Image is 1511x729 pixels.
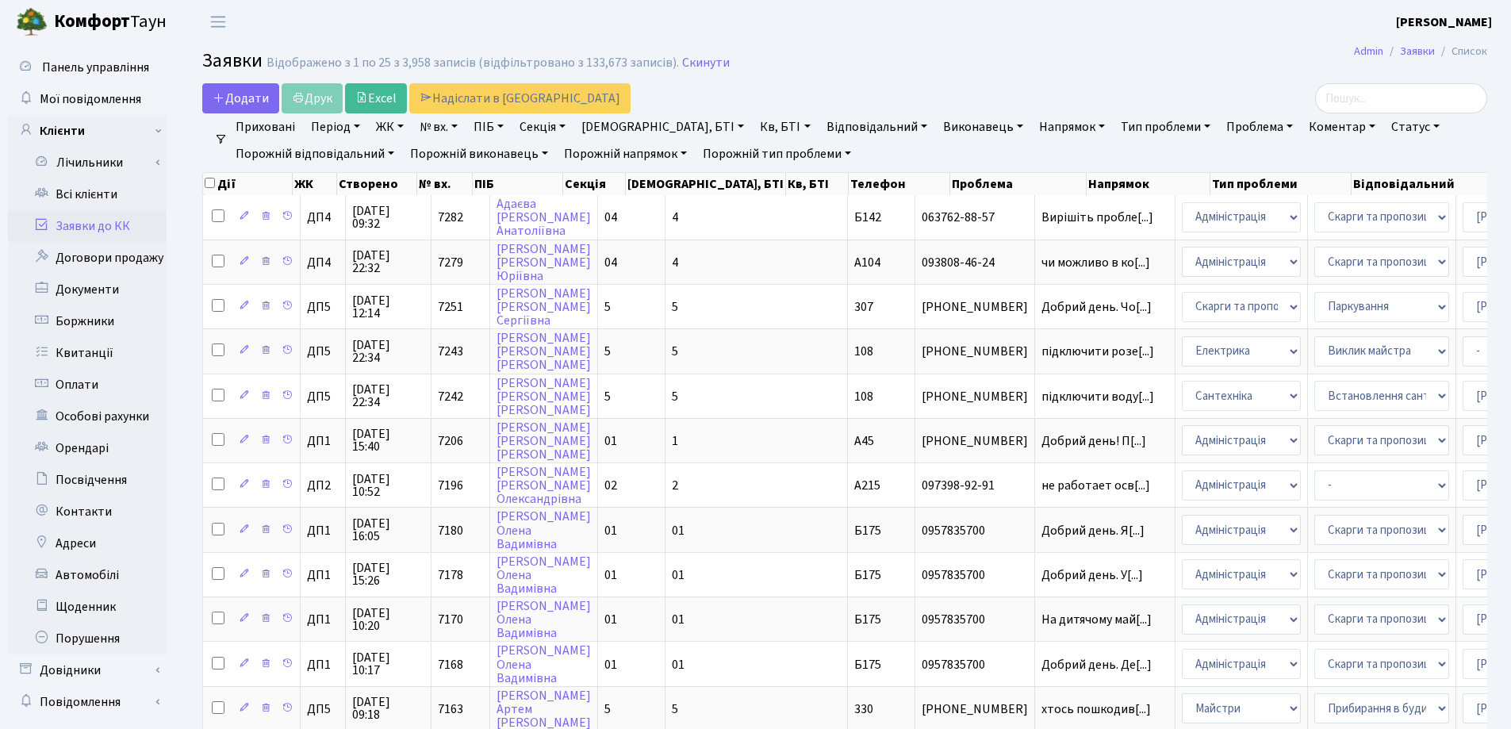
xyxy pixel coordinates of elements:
a: Посвідчення [8,464,167,496]
span: 7282 [438,209,463,226]
a: Проблема [1220,113,1299,140]
span: [DATE] 10:20 [352,607,424,632]
span: ДП1 [307,435,339,447]
a: Квитанції [8,337,167,369]
span: ДП5 [307,345,339,358]
span: 01 [672,522,685,539]
span: ДП2 [307,479,339,492]
a: [PERSON_NAME][PERSON_NAME][PERSON_NAME] [497,419,591,463]
span: 7243 [438,343,463,360]
th: Проблема [950,173,1087,195]
a: Всі клієнти [8,178,167,210]
span: 0957835700 [922,658,1028,671]
span: [DATE] 22:32 [352,249,424,274]
th: Тип проблеми [1210,173,1351,195]
span: [DATE] 10:52 [352,473,424,498]
span: Вирішіть пробле[...] [1041,209,1153,226]
span: Б142 [854,209,881,226]
span: [DATE] 15:26 [352,562,424,587]
a: Панель управління [8,52,167,83]
a: Порушення [8,623,167,654]
span: хтось пошкодив[...] [1041,700,1151,718]
span: [PHONE_NUMBER] [922,390,1028,403]
a: Автомобілі [8,559,167,591]
span: 7168 [438,656,463,673]
span: 4 [672,209,678,226]
span: 01 [604,566,617,584]
span: Добрий день! П[...] [1041,432,1146,450]
span: [PHONE_NUMBER] [922,703,1028,716]
a: Особові рахунки [8,401,167,432]
th: Дії [203,173,293,195]
div: Відображено з 1 по 25 з 3,958 записів (відфільтровано з 133,673 записів). [267,56,679,71]
a: [DEMOGRAPHIC_DATA], БТІ [575,113,750,140]
b: Комфорт [54,9,130,34]
span: 5 [672,343,678,360]
span: 0957835700 [922,524,1028,537]
a: [PERSON_NAME][PERSON_NAME][PERSON_NAME] [497,329,591,374]
th: Кв, БТІ [786,173,849,195]
li: Список [1435,43,1487,60]
th: Відповідальний [1352,173,1494,195]
span: ДП4 [307,211,339,224]
span: 01 [672,566,685,584]
a: Приховані [229,113,301,140]
span: Додати [213,90,269,107]
a: [PERSON_NAME][PERSON_NAME]Олександрівна [497,463,591,508]
span: Добрий день. Чо[...] [1041,298,1152,316]
span: Добрий день. Я[...] [1041,522,1145,539]
a: Виконавець [937,113,1030,140]
a: Мої повідомлення [8,83,167,115]
a: Документи [8,274,167,305]
img: logo.png [16,6,48,38]
a: Повідомлення [8,686,167,718]
a: Напрямок [1033,113,1111,140]
span: [DATE] 10:17 [352,651,424,677]
a: Кв, БТІ [754,113,816,140]
th: ПІБ [473,173,564,195]
span: Заявки [202,47,263,75]
th: [DEMOGRAPHIC_DATA], БТІ [626,173,786,195]
span: 108 [854,343,873,360]
span: 5 [672,298,678,316]
nav: breadcrumb [1330,35,1511,68]
a: Лічильники [18,147,167,178]
span: ДП1 [307,658,339,671]
th: Створено [337,173,417,195]
a: Довідники [8,654,167,686]
span: Б175 [854,522,881,539]
a: Боржники [8,305,167,337]
a: Порожній тип проблеми [696,140,857,167]
span: 02 [604,477,617,494]
span: [DATE] 16:05 [352,517,424,543]
a: Адреси [8,528,167,559]
span: А215 [854,477,880,494]
th: № вх. [417,173,473,195]
span: 04 [604,254,617,271]
span: 5 [604,388,611,405]
span: підключити розе[...] [1041,343,1154,360]
a: [PERSON_NAME][PERSON_NAME][PERSON_NAME] [497,374,591,419]
span: ДП1 [307,524,339,537]
a: [PERSON_NAME]ОленаВадимівна [497,643,591,687]
a: ПІБ [467,113,510,140]
span: 097398-92-91 [922,479,1028,492]
span: 5 [672,388,678,405]
span: 4 [672,254,678,271]
a: Період [305,113,366,140]
th: Телефон [849,173,949,195]
span: 0957835700 [922,613,1028,626]
a: Відповідальний [820,113,934,140]
span: 7206 [438,432,463,450]
span: 01 [604,432,617,450]
span: 01 [604,522,617,539]
span: 01 [672,611,685,628]
span: А104 [854,254,880,271]
span: Б175 [854,656,881,673]
a: Орендарі [8,432,167,464]
span: [PHONE_NUMBER] [922,301,1028,313]
span: Б175 [854,566,881,584]
span: 5 [604,298,611,316]
span: ДП1 [307,569,339,581]
a: Порожній напрямок [558,140,693,167]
